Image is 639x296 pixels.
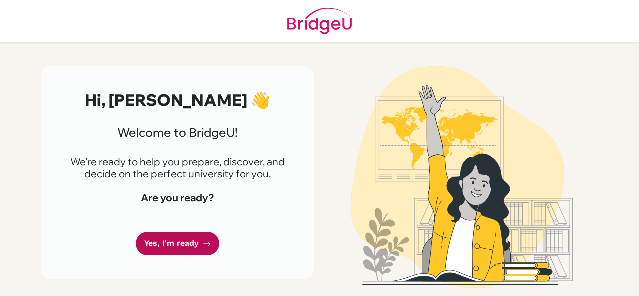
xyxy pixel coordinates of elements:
[65,90,290,109] h2: Hi, [PERSON_NAME] 👋
[65,192,290,204] h4: Are you ready?
[136,232,219,255] a: Yes, I'm ready
[65,125,290,140] h3: Welcome to BridgeU!
[65,156,290,180] p: We're ready to help you prepare, discover, and decide on the perfect university for you.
